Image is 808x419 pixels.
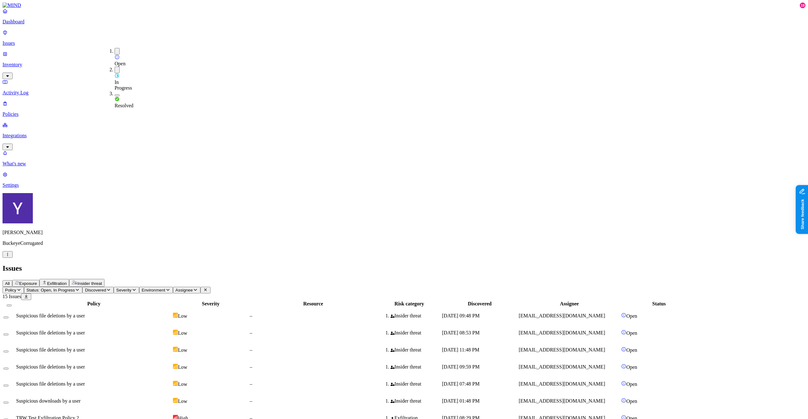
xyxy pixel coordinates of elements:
[16,364,85,369] span: Suspicious file deletions by a user
[3,122,805,149] a: Integrations
[390,398,441,404] div: Insider threat
[390,347,441,353] div: Insider threat
[519,381,605,387] span: [EMAIL_ADDRESS][DOMAIN_NAME]
[626,330,637,336] span: Open
[142,288,165,292] span: Environment
[250,398,252,404] span: –
[250,301,377,307] div: Resource
[626,381,637,387] span: Open
[442,381,479,387] span: [DATE] 07:48 PM
[115,55,120,60] img: status-open
[77,281,102,286] span: Insider threat
[3,3,805,8] a: MIND
[3,133,805,139] p: Integrations
[173,347,178,352] img: severity-low
[173,301,248,307] div: Severity
[621,364,626,369] img: status-open
[3,172,805,188] a: Settings
[115,103,134,108] span: Resolved
[173,398,178,403] img: severity-low
[390,313,441,319] div: Insider threat
[3,101,805,117] a: Policies
[5,288,16,292] span: Policy
[173,330,178,335] img: severity-low
[3,79,805,96] a: Activity Log
[27,288,75,292] span: Status: Open, In Progress
[115,61,126,66] span: Open
[178,347,187,353] span: Low
[621,313,626,318] img: status-open
[390,364,441,370] div: Insider threat
[3,368,9,369] button: Select row
[16,330,85,335] span: Suspicious file deletions by a user
[3,161,805,167] p: What's new
[3,8,805,25] a: Dashboard
[173,313,178,318] img: severity-low
[3,264,805,273] h2: Issues
[178,364,187,370] span: Low
[3,294,21,299] span: 15 Issues
[16,313,85,318] span: Suspicious file deletions by a user
[3,240,805,246] p: BuckeyeCorrugated
[519,398,605,404] span: [EMAIL_ADDRESS][DOMAIN_NAME]
[173,381,178,386] img: severity-low
[390,381,441,387] div: Insider threat
[621,301,697,307] div: Status
[442,330,479,335] span: [DATE] 08:53 PM
[3,90,805,96] p: Activity Log
[47,281,67,286] span: Exfiltration
[3,19,805,25] p: Dashboard
[173,364,178,369] img: severity-low
[3,193,33,223] img: Yana Orhov
[3,230,805,235] p: [PERSON_NAME]
[250,330,252,335] span: –
[626,313,637,319] span: Open
[442,398,479,404] span: [DATE] 01:48 PM
[3,3,21,8] img: MIND
[621,330,626,335] img: status-open
[519,330,605,335] span: [EMAIL_ADDRESS][DOMAIN_NAME]
[115,80,132,91] span: In Progress
[621,381,626,386] img: status-open
[3,182,805,188] p: Settings
[7,304,12,306] button: Select all
[378,301,441,307] div: Risk category
[3,40,805,46] p: Issues
[3,62,805,68] p: Inventory
[626,347,637,353] span: Open
[800,3,805,8] div: 19
[3,51,805,78] a: Inventory
[621,398,626,403] img: status-open
[626,398,637,404] span: Open
[3,150,805,167] a: What's new
[442,313,479,318] span: [DATE] 09:48 PM
[178,313,187,319] span: Low
[115,97,120,102] img: status-resolved
[115,73,119,78] img: status-in-progress
[3,351,9,352] button: Select row
[3,111,805,117] p: Policies
[519,364,605,369] span: [EMAIL_ADDRESS][DOMAIN_NAME]
[5,281,10,286] span: All
[3,333,9,335] button: Select row
[390,330,441,336] div: Insider threat
[16,301,172,307] div: Policy
[442,347,479,352] span: [DATE] 11:48 PM
[16,381,85,387] span: Suspicious file deletions by a user
[3,385,9,387] button: Select row
[116,288,131,292] span: Severity
[3,30,805,46] a: Issues
[85,288,106,292] span: Discovered
[519,301,620,307] div: Assignee
[178,381,187,387] span: Low
[3,316,9,318] button: Select row
[3,402,9,404] button: Select row
[178,330,187,336] span: Low
[250,347,252,352] span: –
[16,398,80,404] span: Suspicious downloads by a user
[442,364,479,369] span: [DATE] 09:59 PM
[175,288,193,292] span: Assignee
[250,364,252,369] span: –
[621,347,626,352] img: status-open
[519,347,605,352] span: [EMAIL_ADDRESS][DOMAIN_NAME]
